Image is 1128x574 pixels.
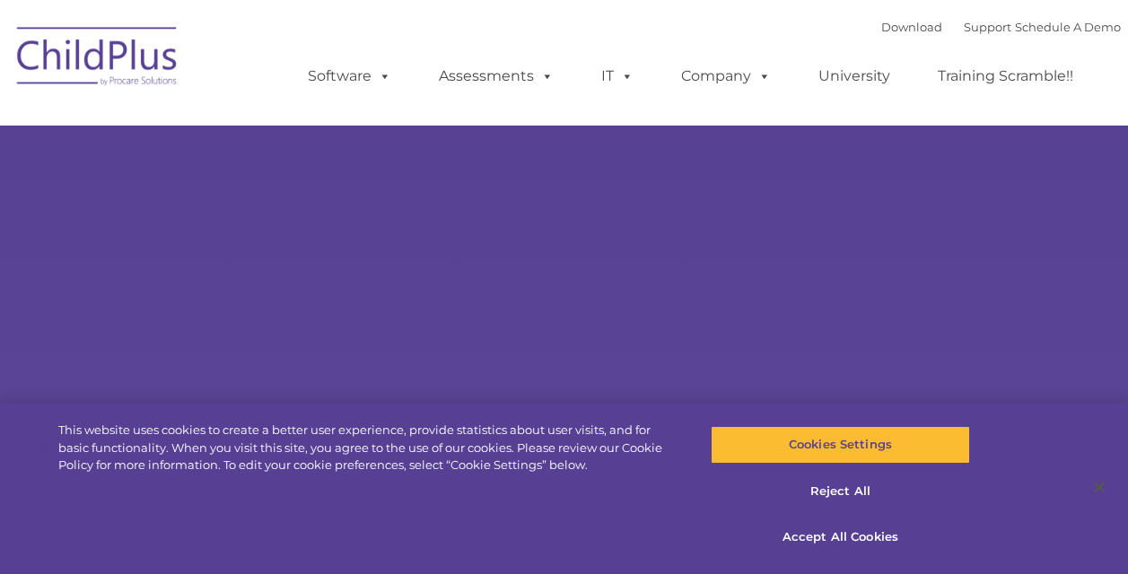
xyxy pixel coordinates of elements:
[663,58,789,94] a: Company
[1080,467,1119,507] button: Close
[711,518,970,556] button: Accept All Cookies
[1015,20,1121,34] a: Schedule A Demo
[58,422,677,474] div: This website uses cookies to create a better user experience, provide statistics about user visit...
[881,20,942,34] a: Download
[800,58,908,94] a: University
[711,426,970,464] button: Cookies Settings
[8,14,188,104] img: ChildPlus by Procare Solutions
[583,58,651,94] a: IT
[881,20,1121,34] font: |
[711,473,970,510] button: Reject All
[421,58,572,94] a: Assessments
[964,20,1011,34] a: Support
[920,58,1091,94] a: Training Scramble!!
[290,58,409,94] a: Software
